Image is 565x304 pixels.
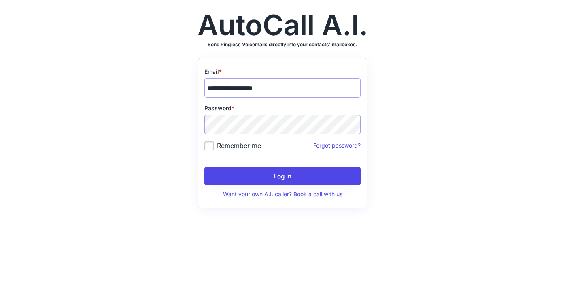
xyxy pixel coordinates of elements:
h3: Send Ringless Voicemails directly into your contacts' mailboxes. [208,41,357,48]
div: Forgot password? [261,141,361,150]
div: Password [204,104,361,112]
div: Email [204,68,361,76]
a: privacy [270,231,295,240]
label: Remember me [204,141,261,150]
a: terms [270,240,295,248]
div: AutoCall A.I. [198,11,368,39]
div: Want your own A.I. caller? Book a call with us [204,190,361,198]
button: Log In [204,167,361,185]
